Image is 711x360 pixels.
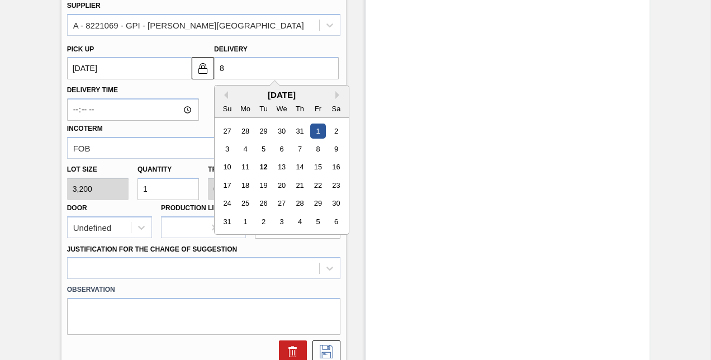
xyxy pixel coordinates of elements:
label: Trucks [208,165,236,173]
div: Choose Monday, September 1st, 2025 [238,214,253,229]
div: Choose Friday, August 15th, 2025 [310,160,325,175]
div: Choose Tuesday, July 29th, 2025 [256,124,271,139]
div: Choose Tuesday, August 26th, 2025 [256,196,271,211]
div: Choose Sunday, August 31st, 2025 [220,214,235,229]
button: Previous Month [220,91,228,99]
div: Choose Sunday, July 27th, 2025 [220,124,235,139]
div: Choose Tuesday, August 12th, 2025 [256,160,271,175]
div: Choose Friday, August 1st, 2025 [310,124,325,139]
div: Choose Wednesday, September 3rd, 2025 [274,214,290,229]
div: Choose Saturday, August 9th, 2025 [329,141,344,157]
div: Choose Wednesday, August 13th, 2025 [274,160,290,175]
div: Choose Friday, August 29th, 2025 [310,196,325,211]
div: Tu [256,101,271,116]
div: Choose Monday, August 11th, 2025 [238,160,253,175]
div: A - 8221069 - GPI - [PERSON_NAME][GEOGRAPHIC_DATA] [73,20,304,30]
div: Choose Thursday, August 21st, 2025 [292,178,307,193]
div: Choose Friday, September 5th, 2025 [310,214,325,229]
div: Choose Saturday, September 6th, 2025 [329,214,344,229]
div: Choose Thursday, July 31st, 2025 [292,124,307,139]
div: Choose Thursday, August 14th, 2025 [292,160,307,175]
label: Production Line [161,204,223,212]
div: Choose Tuesday, August 19th, 2025 [256,178,271,193]
div: FOB [73,143,91,153]
div: Undefined [73,222,111,232]
label: Delivery [214,45,248,53]
div: Choose Wednesday, July 30th, 2025 [274,124,290,139]
label: Lot size [67,162,129,178]
div: Choose Saturday, August 23rd, 2025 [329,178,344,193]
label: Door [67,204,87,212]
div: Choose Thursday, August 7th, 2025 [292,141,307,157]
div: Choose Monday, July 28th, 2025 [238,124,253,139]
div: Fr [310,101,325,116]
div: Choose Wednesday, August 20th, 2025 [274,178,290,193]
div: Choose Tuesday, September 2nd, 2025 [256,214,271,229]
div: [DATE] [215,90,349,100]
div: Choose Tuesday, August 5th, 2025 [256,141,271,157]
input: mm/dd/yyyy [214,57,339,79]
div: Choose Thursday, August 28th, 2025 [292,196,307,211]
label: Delivery Time [67,82,199,98]
div: We [274,101,290,116]
input: mm/dd/yyyy [67,57,192,79]
div: Mo [238,101,253,116]
div: Choose Sunday, August 24th, 2025 [220,196,235,211]
div: Su [220,101,235,116]
label: Justification for the Change of Suggestion [67,245,237,253]
div: Choose Friday, August 22nd, 2025 [310,178,325,193]
div: Sa [329,101,344,116]
div: Choose Saturday, August 30th, 2025 [329,196,344,211]
label: Incoterm [67,125,103,132]
div: Choose Wednesday, August 6th, 2025 [274,141,290,157]
label: Quantity [138,165,172,173]
div: Choose Monday, August 18th, 2025 [238,178,253,193]
label: Supplier [67,2,101,10]
label: Observation [67,282,340,298]
img: locked [196,61,210,75]
button: Next Month [335,91,343,99]
div: Choose Saturday, August 16th, 2025 [329,160,344,175]
div: Choose Wednesday, August 27th, 2025 [274,196,290,211]
div: Choose Thursday, September 4th, 2025 [292,214,307,229]
div: Choose Sunday, August 3rd, 2025 [220,141,235,157]
div: Th [292,101,307,116]
button: locked [192,57,214,79]
div: Choose Monday, August 4th, 2025 [238,141,253,157]
div: Choose Sunday, August 17th, 2025 [220,178,235,193]
div: Choose Saturday, August 2nd, 2025 [329,124,344,139]
div: month 2025-08 [218,122,345,231]
div: Choose Friday, August 8th, 2025 [310,141,325,157]
div: Choose Monday, August 25th, 2025 [238,196,253,211]
div: Choose Sunday, August 10th, 2025 [220,160,235,175]
label: Pick up [67,45,94,53]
